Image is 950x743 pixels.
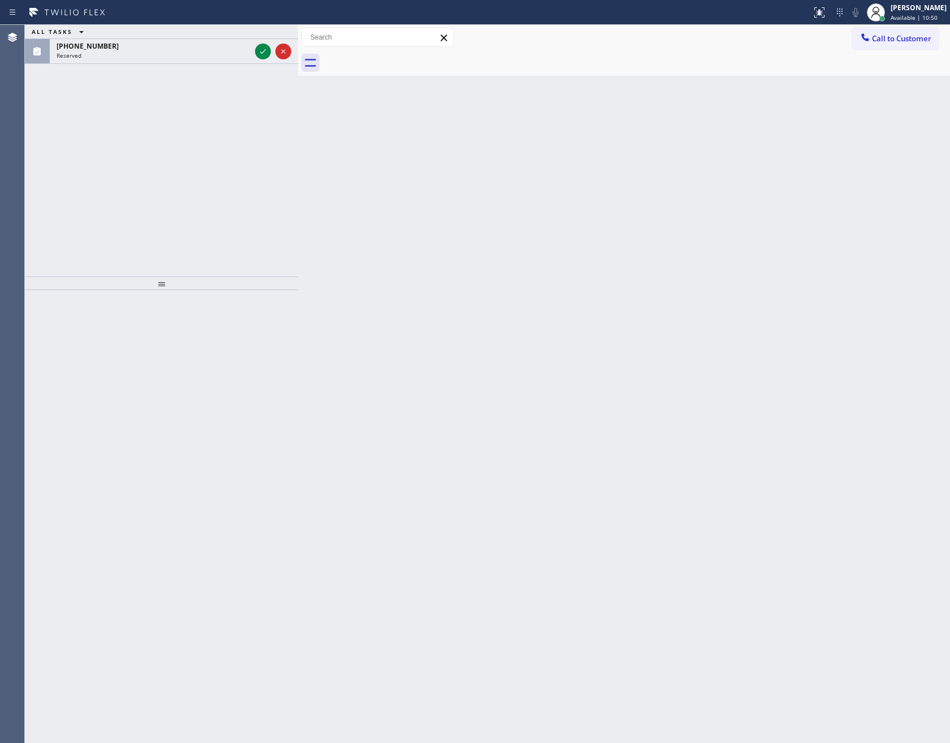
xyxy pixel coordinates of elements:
[57,51,81,59] span: Reserved
[852,28,939,49] button: Call to Customer
[891,14,938,21] span: Available | 10:50
[57,41,119,51] span: [PHONE_NUMBER]
[255,44,271,59] button: Accept
[25,25,95,38] button: ALL TASKS
[872,33,931,44] span: Call to Customer
[848,5,863,20] button: Mute
[302,28,454,46] input: Search
[891,3,947,12] div: [PERSON_NAME]
[275,44,291,59] button: Reject
[32,28,72,36] span: ALL TASKS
